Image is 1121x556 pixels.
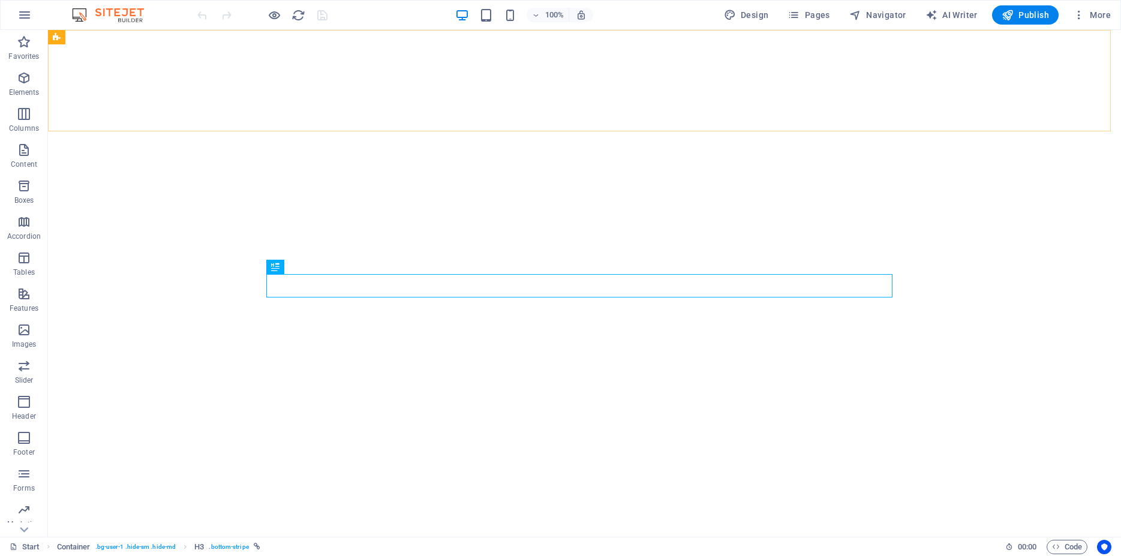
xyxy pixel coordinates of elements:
button: Click here to leave preview mode and continue editing [267,8,281,22]
p: Images [12,339,37,349]
button: Publish [992,5,1059,25]
p: Favorites [8,52,39,61]
button: Code [1047,540,1087,554]
i: Reload page [291,8,305,22]
button: More [1068,5,1116,25]
button: AI Writer [921,5,982,25]
h6: 100% [545,8,564,22]
span: 00 00 [1018,540,1036,554]
button: reload [291,8,305,22]
p: Header [12,411,36,421]
nav: breadcrumb [57,540,260,554]
span: : [1026,542,1028,551]
span: Click to select. Double-click to edit [57,540,91,554]
p: Slider [15,375,34,385]
p: Marketing [7,519,40,529]
span: Click to select. Double-click to edit [194,540,204,554]
p: Accordion [7,232,41,241]
button: Design [719,5,774,25]
img: Editor Logo [69,8,159,22]
p: Footer [13,447,35,457]
span: . bg-user-1 .hide-sm .hide-md [95,540,176,554]
span: Navigator [849,9,906,21]
div: Design (Ctrl+Alt+Y) [719,5,774,25]
button: Navigator [844,5,911,25]
p: Columns [9,124,39,133]
span: . bottom-stripe [209,540,248,554]
h6: Session time [1005,540,1037,554]
p: Forms [13,483,35,493]
span: Design [724,9,769,21]
p: Content [11,160,37,169]
span: Publish [1002,9,1049,21]
i: This element is linked [254,543,260,550]
span: Code [1052,540,1082,554]
p: Boxes [14,196,34,205]
button: Usercentrics [1097,540,1111,554]
p: Features [10,303,38,313]
span: Pages [788,9,830,21]
span: AI Writer [925,9,978,21]
span: More [1073,9,1111,21]
p: Elements [9,88,40,97]
a: Click to cancel selection. Double-click to open Pages [10,540,40,554]
p: Tables [13,268,35,277]
i: On resize automatically adjust zoom level to fit chosen device. [576,10,587,20]
button: Pages [783,5,834,25]
button: 100% [527,8,569,22]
